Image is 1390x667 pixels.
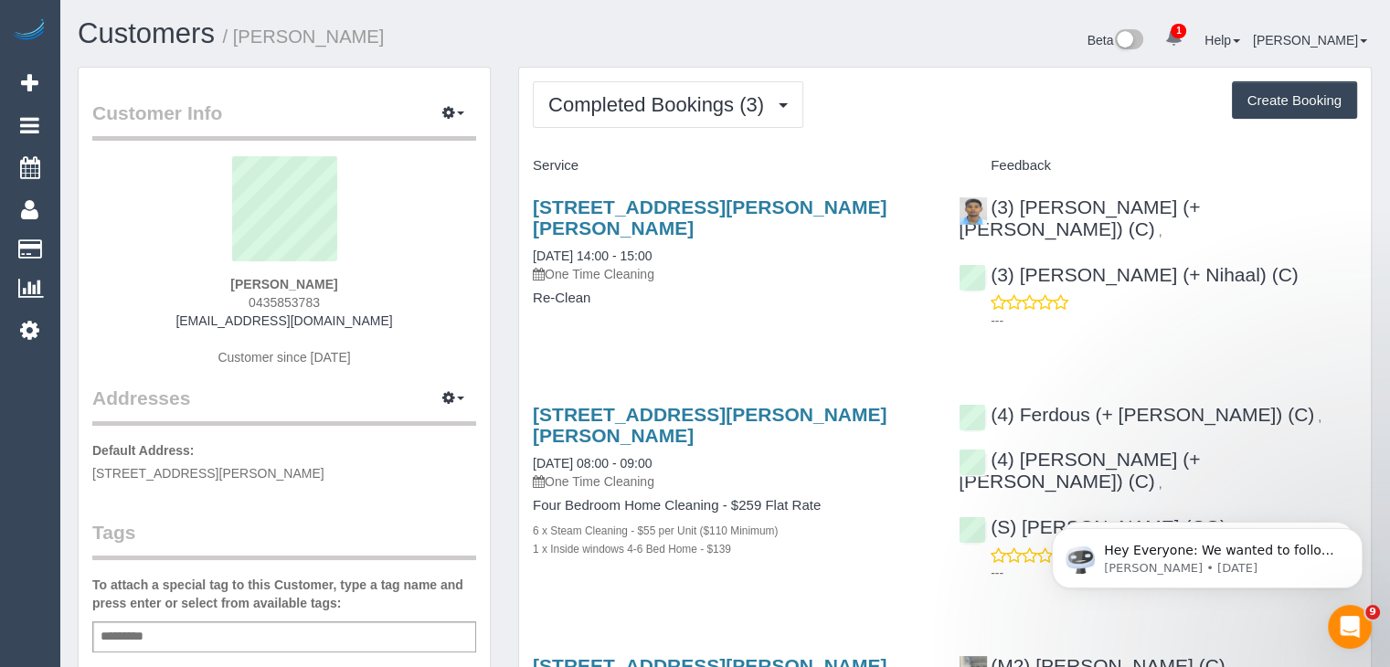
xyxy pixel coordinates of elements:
span: 9 [1365,605,1380,619]
small: 6 x Steam Cleaning - $55 per Unit ($110 Minimum) [533,524,778,537]
a: [DATE] 14:00 - 15:00 [533,249,652,263]
span: , [1159,224,1162,238]
button: Completed Bookings (3) [533,81,803,128]
span: Customer since [DATE] [218,350,350,365]
p: --- [991,312,1357,330]
legend: Customer Info [92,100,476,141]
span: 0435853783 [249,295,320,310]
a: (4) [PERSON_NAME] (+ [PERSON_NAME]) (C) [959,449,1200,492]
img: (3) Nihaal (+ Shweta) (C) [960,197,987,225]
a: 1 [1156,18,1192,58]
label: To attach a special tag to this Customer, type a tag name and press enter or select from availabl... [92,576,476,612]
strong: [PERSON_NAME] [230,277,337,291]
h4: Re-Clean [533,291,931,306]
p: One Time Cleaning [533,265,931,283]
h4: Feedback [959,158,1357,174]
span: [STREET_ADDRESS][PERSON_NAME] [92,466,324,481]
legend: Tags [92,519,476,560]
span: 1 [1171,24,1186,38]
iframe: Intercom live chat [1328,605,1372,649]
a: Help [1204,33,1240,48]
a: [STREET_ADDRESS][PERSON_NAME][PERSON_NAME] [533,404,886,446]
a: [DATE] 08:00 - 09:00 [533,456,652,471]
a: Beta [1088,33,1144,48]
h4: Four Bedroom Home Cleaning - $259 Flat Rate [533,498,931,513]
a: Customers [78,17,215,49]
small: / [PERSON_NAME] [223,26,385,47]
img: Automaid Logo [11,18,48,44]
span: Completed Bookings (3) [548,93,773,116]
label: Default Address: [92,441,195,460]
span: , [1159,476,1162,491]
span: Hey Everyone: We wanted to follow up and let you know we have been closely monitoring the account... [80,53,313,249]
button: Create Booking [1232,81,1357,120]
a: (3) [PERSON_NAME] (+ [PERSON_NAME]) (C) [959,196,1200,239]
a: (4) Ferdous (+ [PERSON_NAME]) (C) [959,404,1314,425]
h4: Service [533,158,931,174]
iframe: Intercom notifications message [1024,490,1390,618]
a: (3) [PERSON_NAME] (+ Nihaal) (C) [959,264,1299,285]
p: Message from Ellie, sent 1d ago [80,70,315,87]
p: --- [991,564,1357,582]
img: New interface [1113,29,1143,53]
a: [STREET_ADDRESS][PERSON_NAME][PERSON_NAME] [533,196,886,238]
small: 1 x Inside windows 4-6 Bed Home - $139 [533,543,731,556]
p: One Time Cleaning [533,472,931,491]
a: [PERSON_NAME] [1253,33,1367,48]
span: , [1318,409,1321,424]
a: [EMAIL_ADDRESS][DOMAIN_NAME] [175,313,392,328]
